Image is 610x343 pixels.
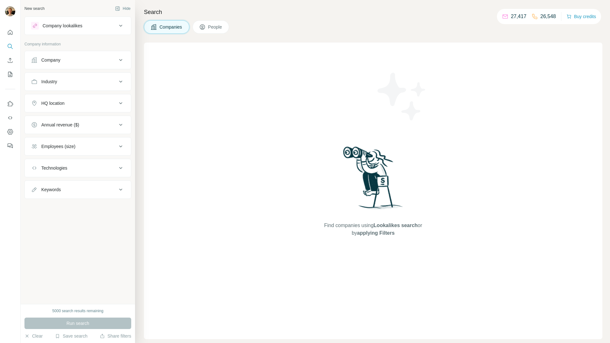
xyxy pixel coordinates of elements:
div: New search [24,6,44,11]
button: Buy credits [566,12,596,21]
button: Search [5,41,15,52]
div: Company [41,57,60,63]
button: Hide [111,4,135,13]
button: Keywords [25,182,131,197]
button: Dashboard [5,126,15,138]
button: Industry [25,74,131,89]
span: Companies [159,24,183,30]
div: 5000 search results remaining [52,308,104,314]
p: 26,548 [540,13,556,20]
img: Surfe Illustration - Stars [373,68,430,125]
div: Technologies [41,165,67,171]
span: applying Filters [357,230,395,236]
div: Company lookalikes [43,23,82,29]
img: Avatar [5,6,15,17]
div: Employees (size) [41,143,75,150]
div: HQ location [41,100,64,106]
p: 27,417 [511,13,526,20]
div: Industry [41,78,57,85]
button: Company lookalikes [25,18,131,33]
div: Annual revenue ($) [41,122,79,128]
span: Lookalikes search [374,223,418,228]
p: Company information [24,41,131,47]
button: Employees (size) [25,139,131,154]
button: HQ location [25,96,131,111]
button: Clear [24,333,43,339]
button: Use Surfe API [5,112,15,124]
button: Quick start [5,27,15,38]
button: Technologies [25,160,131,176]
h4: Search [144,8,602,17]
button: Enrich CSV [5,55,15,66]
button: Annual revenue ($) [25,117,131,132]
button: Share filters [100,333,131,339]
div: Keywords [41,186,61,193]
button: Save search [55,333,87,339]
button: Use Surfe on LinkedIn [5,98,15,110]
span: People [208,24,223,30]
span: Find companies using or by [322,222,424,237]
button: Company [25,52,131,68]
button: Feedback [5,140,15,151]
button: My lists [5,69,15,80]
img: Surfe Illustration - Woman searching with binoculars [340,145,406,216]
